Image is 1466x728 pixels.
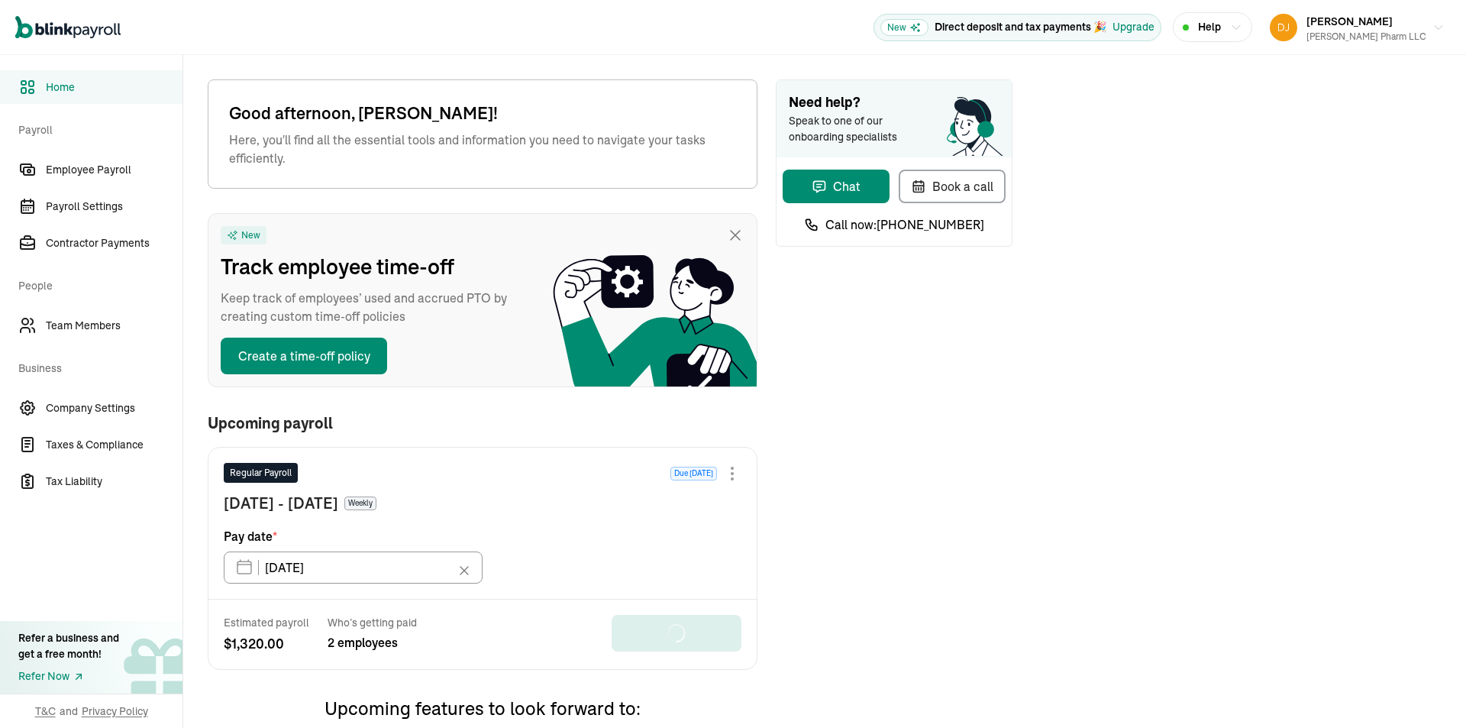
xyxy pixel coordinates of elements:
span: Business [18,345,173,388]
div: Refer a business and get a free month! [18,630,119,662]
span: Good afternoon, [PERSON_NAME]! [229,101,736,126]
span: Team Members [46,318,182,334]
span: Need help? [789,92,999,113]
span: Track employee time-off [221,251,526,283]
button: [PERSON_NAME][PERSON_NAME] Pharm LLC [1264,8,1451,47]
span: Who’s getting paid [328,615,417,630]
span: Payroll [18,107,173,150]
span: Pay date [224,527,277,545]
span: [PERSON_NAME] [1306,15,1393,28]
span: Estimated payroll [224,615,309,630]
img: loader [664,620,689,645]
button: Help [1173,12,1252,42]
span: Keep track of employees’ used and accrued PTO by creating custom time-off policies [221,289,526,325]
span: Employee Payroll [46,162,182,178]
button: Chat [783,170,890,203]
input: XX/XX/XX [224,552,483,584]
span: Regular Payroll [230,466,292,480]
span: Call now: [PHONE_NUMBER] [825,215,984,234]
div: [PERSON_NAME] Pharm LLC [1306,30,1426,44]
a: Refer Now [18,668,119,684]
span: Home [46,79,182,95]
iframe: Chat Widget [1212,563,1466,728]
span: People [18,263,173,306]
span: T&C [35,704,56,719]
span: Company Settings [46,400,182,416]
span: Payroll Settings [46,199,182,215]
span: Due [DATE] [670,467,717,480]
button: Upgrade [1112,19,1154,35]
span: Contractor Payments [46,235,182,251]
div: Book a call [911,177,993,196]
span: Weekly [344,497,376,510]
div: Chat [812,177,861,196]
span: 2 employees [328,633,417,652]
span: Here, you'll find all the essential tools and information you need to navigate your tasks efficie... [229,131,736,167]
nav: Global [15,5,121,50]
span: Speak to one of our onboarding specialists [789,113,919,145]
p: Direct deposit and tax payments 🎉 [935,19,1106,35]
span: Upcoming features to look forward to: [325,697,641,720]
span: Taxes & Compliance [46,437,182,453]
span: New [880,19,928,36]
button: Book a call [899,170,1006,203]
span: Help [1198,19,1221,35]
span: Tax Liability [46,474,182,490]
span: Privacy Policy [82,704,148,719]
button: Create a time-off policy [221,338,387,374]
span: New [241,229,260,241]
span: [DATE] - [DATE] [224,492,338,515]
span: Upcoming payroll [208,415,333,432]
span: $ 1,320.00 [224,633,309,654]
